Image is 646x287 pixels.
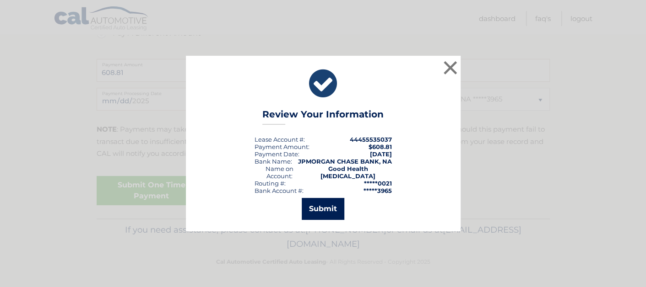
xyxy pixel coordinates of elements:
[255,158,292,165] div: Bank Name:
[370,150,392,158] span: [DATE]
[255,136,305,143] div: Lease Account #:
[350,136,392,143] strong: 44455535037
[262,109,384,125] h3: Review Your Information
[369,143,392,150] span: $608.81
[255,180,286,187] div: Routing #:
[320,165,375,180] strong: Good Health [MEDICAL_DATA]
[255,143,309,150] div: Payment Amount:
[255,150,299,158] div: :
[441,58,460,77] button: ×
[255,187,304,194] div: Bank Account #:
[255,165,304,180] div: Name on Account:
[255,150,298,158] span: Payment Date
[302,198,344,220] button: Submit
[298,158,392,165] strong: JPMORGAN CHASE BANK, NA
